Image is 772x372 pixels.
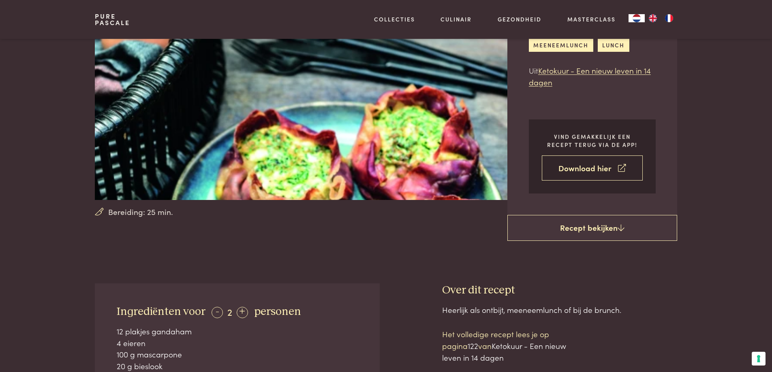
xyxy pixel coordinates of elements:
a: Ketokuur - Een nieuw leven in 14 dagen [529,65,651,87]
a: Collecties [374,15,415,23]
aside: Language selected: Nederlands [629,14,677,22]
a: meeneemlunch [529,38,593,52]
div: + [237,307,248,318]
a: Recept bekijken [507,215,677,241]
a: Download hier [542,155,643,181]
p: Uit [529,65,656,88]
div: Language [629,14,645,22]
div: 20 g bieslook [117,360,358,372]
a: PurePascale [95,13,130,26]
div: 12 plakjes gandaham [117,325,358,337]
a: FR [661,14,677,22]
a: Culinair [441,15,472,23]
button: Uw voorkeuren voor toestemming voor trackingtechnologieën [752,352,766,366]
a: Masterclass [567,15,616,23]
ul: Language list [645,14,677,22]
a: NL [629,14,645,22]
p: Het volledige recept lees je op pagina van [442,328,580,363]
a: EN [645,14,661,22]
span: Ingrediënten voor [117,306,205,317]
a: Gezondheid [498,15,541,23]
div: 4 eieren [117,337,358,349]
span: Ketokuur - Een nieuw leven in 14 dagen [442,340,566,363]
h3: Over dit recept [442,283,677,298]
div: Heerlijk als ontbijt, meeneemlunch of bij de brunch. [442,304,677,316]
div: 100 g mascarpone [117,349,358,360]
span: 2 [227,305,232,318]
span: 122 [468,340,478,351]
span: Bereiding: 25 min. [108,206,173,218]
a: lunch [598,38,629,52]
p: Vind gemakkelijk een recept terug via de app! [542,132,643,149]
div: - [212,307,223,318]
span: personen [254,306,301,317]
